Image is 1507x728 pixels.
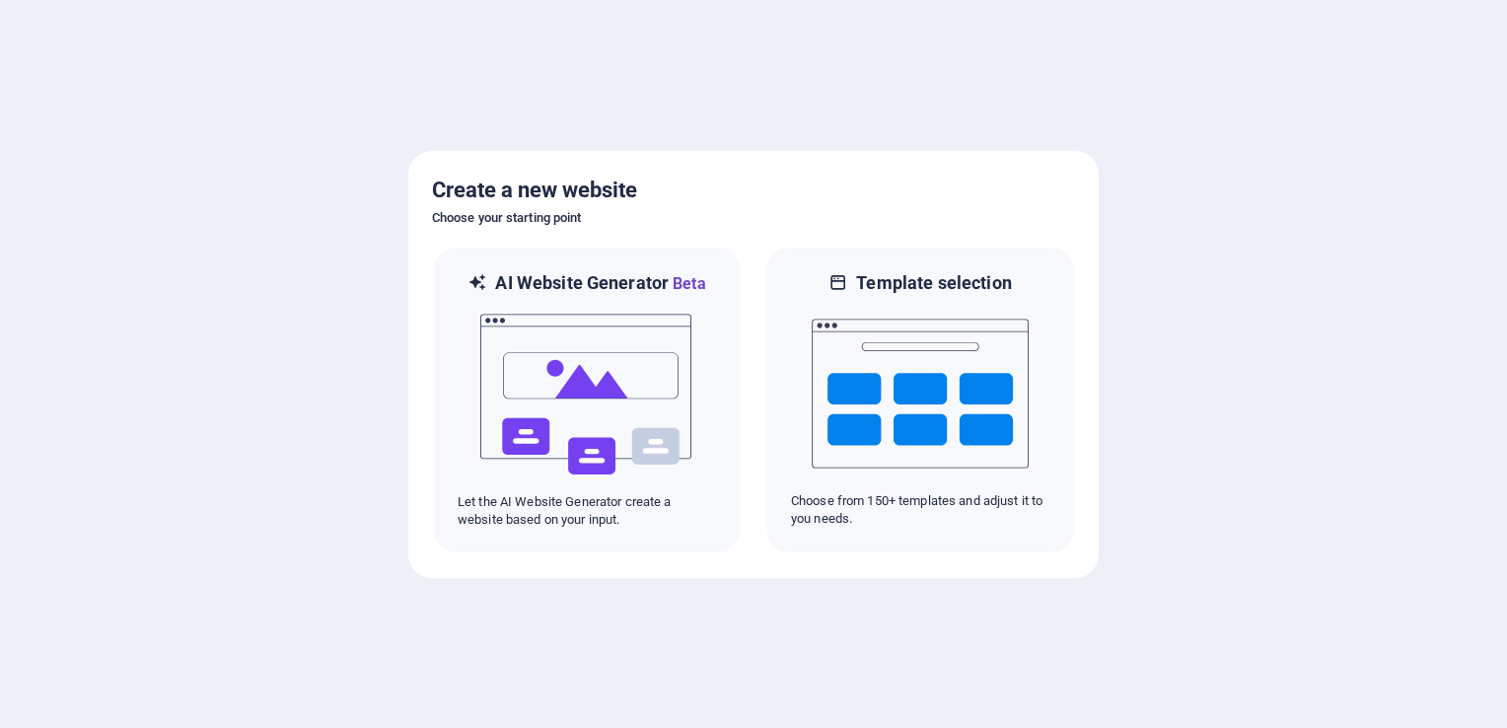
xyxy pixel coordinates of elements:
div: Template selectionChoose from 150+ templates and adjust it to you needs. [765,246,1075,554]
h6: AI Website Generator [495,271,705,296]
p: Choose from 150+ templates and adjust it to you needs. [791,492,1049,528]
p: Let the AI Website Generator create a website based on your input. [458,493,716,529]
h5: Create a new website [432,175,1075,206]
h6: Template selection [856,271,1011,295]
img: ai [478,296,695,493]
span: Beta [669,274,706,293]
div: AI Website GeneratorBetaaiLet the AI Website Generator create a website based on your input. [432,246,742,554]
h6: Choose your starting point [432,206,1075,230]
